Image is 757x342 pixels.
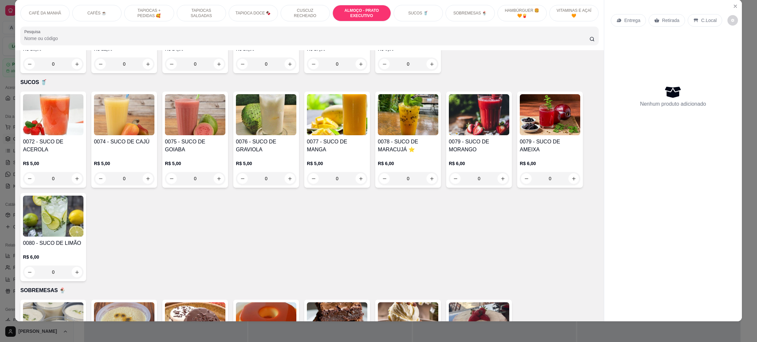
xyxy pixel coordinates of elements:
p: VITAMINAS E AÇAÍ 🧡 [555,8,593,18]
img: product-image [165,94,225,135]
button: Close [730,1,741,11]
h4: 0080 - SUCO DE LIMÃO [23,239,83,247]
img: product-image [520,94,580,135]
h4: 0078 - SUCO DE MARACUJÁ ⭐️ [378,138,438,154]
p: HAMBÚRGUER 🍔 🧡🍟 [503,8,541,18]
p: Entrega [624,17,640,24]
label: Pesquisa [24,29,43,34]
p: TAPIOCAS + PEDIDAS 🥰 [130,8,168,18]
p: SUCOS 🥤 [408,11,428,16]
input: Pesquisa [24,35,589,42]
p: R$ 5,00 [94,160,154,167]
h4: 0079 - SUCO DE AMEIXA [520,138,580,154]
img: product-image [449,94,509,135]
p: R$ 6,00 [23,254,83,260]
p: R$ 5,00 [236,160,296,167]
p: CAFÉ DA MANHÃ [29,11,61,16]
p: ALMOÇO - PRATO EXECUTIVO [338,8,385,18]
p: R$ 5,00 [165,160,225,167]
p: R$ 6,00 [449,160,509,167]
p: C.Local [701,17,717,24]
p: SOBREMESAS 🍨 [20,287,599,294]
img: product-image [94,94,154,135]
p: CAFÉS ☕️ [87,11,106,16]
p: R$ 6,00 [520,160,580,167]
h4: 0079 - SUCO DE MORANGO [449,138,509,154]
p: TAPIOCAS SALGADAS [182,8,220,18]
p: R$ 5,00 [23,160,83,167]
img: product-image [307,94,367,135]
p: R$ 5,00 [307,160,367,167]
h4: 0077 - SUCO DE MANGA [307,138,367,154]
img: product-image [23,94,83,135]
img: product-image [236,94,296,135]
h4: 0075 - SUCO DE GOIABA [165,138,225,154]
h4: 0072 - SUCO DE ACEROLA [23,138,83,154]
img: product-image [378,94,438,135]
p: CUSCUZ RECHEADO [286,8,324,18]
p: SUCOS 🥤 [20,78,599,86]
p: R$ 6,00 [378,160,438,167]
h4: 0076 - SUCO DE GRAVIOLA [236,138,296,154]
p: SOBREMESAS 🍨 [453,11,487,16]
button: decrease-product-quantity [727,15,738,26]
h4: 0074 - SUCO DE CAJÚ [94,138,154,146]
p: TAPIOCA DOCE 🍫 [236,11,271,16]
p: Retirada [662,17,679,24]
p: Nenhum produto adicionado [640,100,706,108]
img: product-image [23,196,83,237]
